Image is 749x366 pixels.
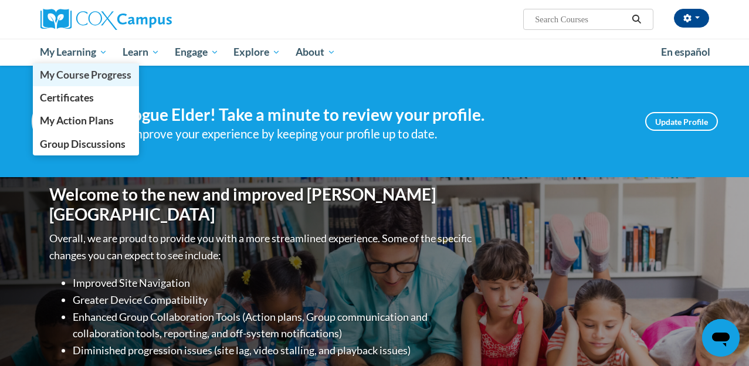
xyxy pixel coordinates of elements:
[73,342,475,359] li: Diminished progression issues (site lag, video stalling, and playback issues)
[628,12,645,26] button: Search
[73,274,475,292] li: Improved Site Navigation
[653,40,718,65] a: En español
[33,86,140,109] a: Certificates
[702,319,740,357] iframe: Button to launch messaging window
[123,45,160,59] span: Learn
[32,95,84,148] img: Profile Image
[674,9,709,28] button: Account Settings
[233,45,280,59] span: Explore
[32,39,718,66] div: Main menu
[33,39,116,66] a: My Learning
[40,9,252,30] a: Cox Campus
[175,45,219,59] span: Engage
[40,138,126,150] span: Group Discussions
[226,39,288,66] a: Explore
[40,9,172,30] img: Cox Campus
[102,105,628,125] h4: Hi Vogue Elder! Take a minute to review your profile.
[40,114,114,127] span: My Action Plans
[115,39,167,66] a: Learn
[73,309,475,343] li: Enhanced Group Collaboration Tools (Action plans, Group communication and collaboration tools, re...
[102,124,628,144] div: Help improve your experience by keeping your profile up to date.
[33,63,140,86] a: My Course Progress
[661,46,710,58] span: En español
[40,45,107,59] span: My Learning
[534,12,628,26] input: Search Courses
[40,91,94,104] span: Certificates
[288,39,343,66] a: About
[645,112,718,131] a: Update Profile
[49,230,475,264] p: Overall, we are proud to provide you with a more streamlined experience. Some of the specific cha...
[40,69,131,81] span: My Course Progress
[296,45,335,59] span: About
[167,39,226,66] a: Engage
[49,185,475,224] h1: Welcome to the new and improved [PERSON_NAME][GEOGRAPHIC_DATA]
[73,292,475,309] li: Greater Device Compatibility
[33,133,140,155] a: Group Discussions
[33,109,140,132] a: My Action Plans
